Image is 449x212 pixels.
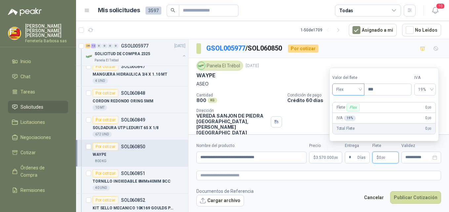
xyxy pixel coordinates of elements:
p: [PERSON_NAME] [PERSON_NAME] [PERSON_NAME] [25,24,68,38]
div: 0 [113,44,118,48]
button: Asignado a mi [349,24,397,36]
p: VEREDA SANJON DE PIEDRA [GEOGRAPHIC_DATA] , [PERSON_NAME][GEOGRAPHIC_DATA] [196,113,268,135]
div: Panela El Trébol [196,61,243,71]
label: Precio [309,143,342,149]
p: KIT SELLO MECANICO 10K169 GOULDS PARA [93,205,175,211]
p: Cantidad [196,93,282,97]
div: 12 [91,44,96,48]
div: 1 - 50 de 1709 [301,25,344,35]
div: Por cotizar [288,45,318,53]
p: Total Flete [337,125,355,132]
label: IVA [414,75,436,81]
div: 19 % [344,116,356,121]
p: $ 0,00 [372,152,399,163]
span: $ [377,156,379,159]
div: 10 MT [93,105,107,110]
span: Negociaciones [20,134,51,141]
label: Validez [401,143,441,149]
span: ,00 [428,127,431,130]
a: Por cotizarSOL060847MANGUERA HIDRAULICA 3/4 X 1.10 MT4 UND [76,60,188,87]
p: SOLDADURA UTP LEDURIT 65 X 1/8 [93,125,158,131]
p: SOL060848 [121,91,145,95]
div: Por cotizar [93,62,118,70]
p: [DATE] [174,43,185,49]
p: SOLICITUD DE COMPRA 2325 [95,51,150,57]
p: Condición de pago [287,93,446,97]
span: 0 [379,156,385,159]
p: IVA [337,115,356,121]
span: Solicitudes [20,103,43,111]
button: No Leídos [402,24,441,36]
p: ASEO [196,80,441,88]
span: 19% [418,85,432,94]
span: ,00 [428,116,431,120]
div: Todas [339,7,353,14]
a: Chat [8,70,68,83]
p: SOL060847 [121,64,145,69]
span: Remisiones [20,187,45,194]
label: Flete [372,143,399,149]
div: 800 KG [93,159,109,164]
a: Remisiones [8,184,68,196]
p: Ferretería Barbosa sas [25,39,68,43]
button: Cargar archivo [196,195,244,207]
a: Por cotizarSOL060850WAYPE800 KG [76,140,188,167]
p: GSOL005977 [121,44,148,48]
button: Cancelar [360,191,388,204]
a: Cotizar [8,146,68,159]
a: Inicio [8,55,68,68]
span: 0 [425,104,431,111]
div: 0 [108,44,113,48]
a: Licitaciones [8,116,68,128]
span: ,00 [334,156,338,159]
div: Por cotizar [93,89,118,97]
a: Negociaciones [8,131,68,144]
div: Por cotizar [93,169,118,177]
a: GSOL005977 [206,44,245,52]
span: Chat [20,73,30,80]
span: Tareas [20,88,35,95]
a: Por cotizarSOL060851TORNILLO INOXIDABLE 8MMx40MM BCC40 UND [76,167,188,194]
label: Entrega [345,143,370,149]
p: WAYPE [93,152,106,158]
p: Dirección [196,108,268,113]
div: 672 UND [93,132,112,137]
p: CORDON REDONDO ORING 5MM [93,98,153,104]
span: Cotizar [20,149,36,156]
div: 28 [85,44,90,48]
p: [DATE] [246,63,259,69]
div: 4 UND [93,78,108,84]
p: SOL060851 [121,171,145,176]
img: Logo peakr [8,8,42,16]
span: Inicio [20,58,31,65]
p: Documentos de Referencia [196,188,254,195]
p: WAYPE [196,72,216,79]
div: KG [208,98,217,103]
span: search [171,8,175,13]
p: Panela El Trébol [95,58,119,63]
span: ,00 [381,156,385,159]
button: 10 [429,5,441,17]
p: MANGUERA HIDRAULICA 3/4 X 1.10 MT [93,71,167,78]
span: 0 [425,125,431,132]
label: Valor del flete [332,75,364,81]
span: Flex [336,85,360,94]
p: SOL060850 [121,144,145,149]
button: Publicar Cotización [390,191,441,204]
a: Órdenes de Compra [8,161,68,181]
span: ,00 [428,106,431,109]
span: 3.570.000 [316,156,338,159]
div: 0 [102,44,107,48]
a: Solicitudes [8,101,68,113]
span: Días [357,152,366,163]
span: Órdenes de Compra [20,164,62,179]
img: Company Logo [85,53,93,60]
div: Por cotizar [93,196,118,204]
a: Por cotizarSOL060848CORDON REDONDO ORING 5MM10 MT [76,87,188,113]
div: Flex [347,103,359,111]
span: Licitaciones [20,119,45,126]
h1: Mis solicitudes [98,6,140,15]
span: 10 [436,3,445,9]
p: / SOL060850 [206,43,283,53]
a: Por cotizarSOL060849SOLDADURA UTP LEDURIT 65 X 1/8672 UND [76,113,188,140]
